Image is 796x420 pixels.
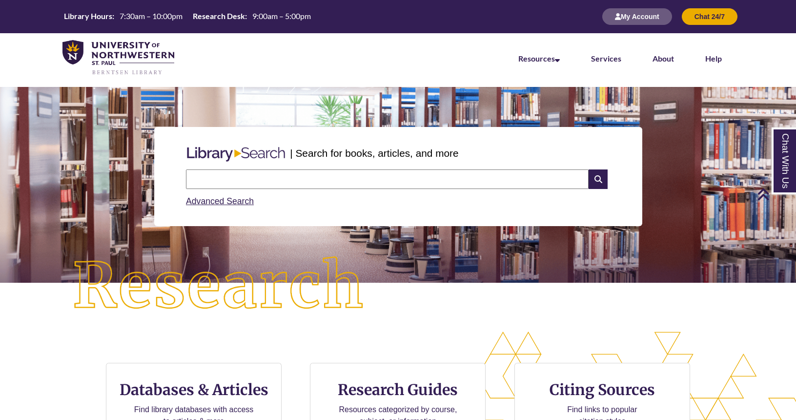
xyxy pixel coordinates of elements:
a: Chat 24/7 [682,12,737,21]
span: 9:00am – 5:00pm [252,11,311,21]
a: Help [705,54,722,63]
a: Resources [518,54,560,63]
a: Services [591,54,621,63]
img: Libary Search [182,143,290,166]
a: My Account [602,12,672,21]
h3: Research Guides [318,380,477,399]
i: Search [589,169,607,189]
a: Advanced Search [186,196,254,206]
button: Chat 24/7 [682,8,737,25]
button: My Account [602,8,672,25]
h3: Databases & Articles [114,380,273,399]
th: Library Hours: [60,11,116,21]
p: | Search for books, articles, and more [290,146,458,161]
span: 7:30am – 10:00pm [120,11,183,21]
th: Research Desk: [189,11,248,21]
a: Hours Today [60,11,315,22]
a: Back to Top [757,188,794,201]
img: Research [40,224,398,349]
a: About [653,54,674,63]
img: UNWSP Library Logo [62,40,174,76]
h3: Citing Sources [543,380,662,399]
table: Hours Today [60,11,315,21]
